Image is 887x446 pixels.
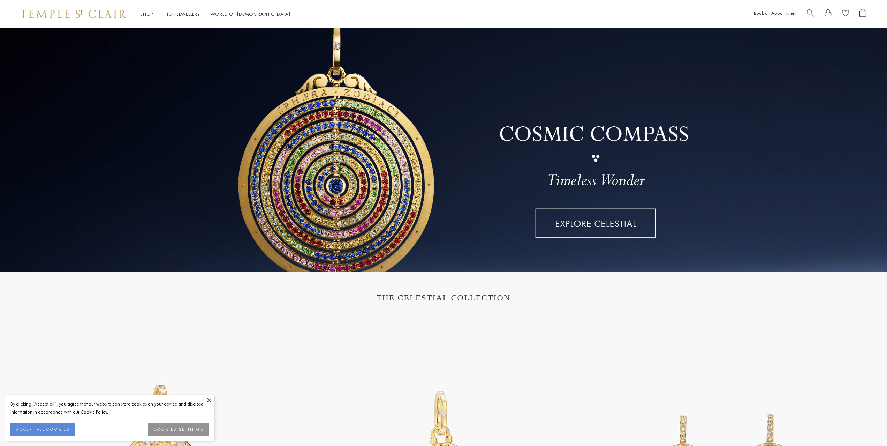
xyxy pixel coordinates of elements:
a: View Wishlist [842,9,849,20]
nav: Main navigation [140,10,290,18]
a: Book an Appointment [754,10,796,16]
a: ShopShop [140,11,153,17]
img: Temple St. Clair [21,10,126,18]
h1: THE CELESTIAL COLLECTION [28,293,859,303]
a: Open Shopping Bag [859,9,866,20]
a: High JewelleryHigh Jewellery [164,11,200,17]
button: COOKIES SETTINGS [148,423,209,436]
a: World of [DEMOGRAPHIC_DATA]World of [DEMOGRAPHIC_DATA] [211,11,290,17]
button: ACCEPT ALL COOKIES [10,423,75,436]
div: By clicking “Accept all”, you agree that our website can store cookies on your device and disclos... [10,400,209,416]
iframe: Gorgias live chat messenger [852,413,880,439]
a: Search [807,9,814,20]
